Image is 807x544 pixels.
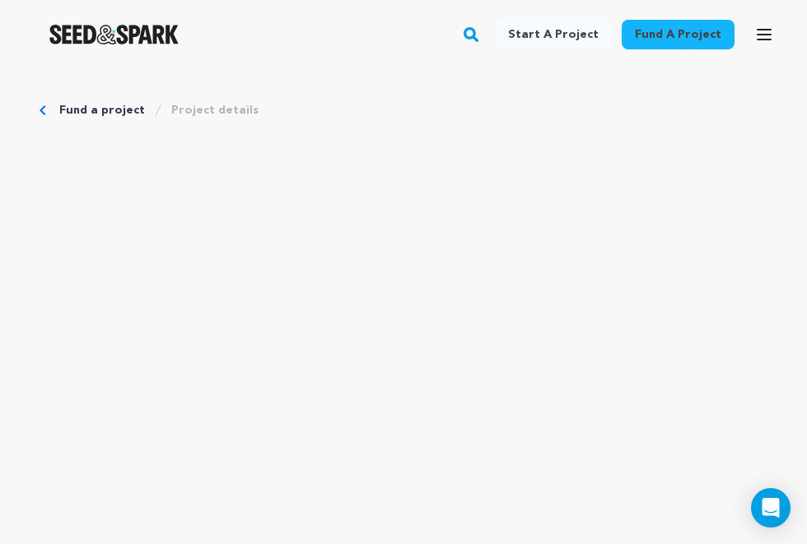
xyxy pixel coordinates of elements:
a: Fund a project [59,102,145,119]
div: Open Intercom Messenger [751,488,791,528]
a: Fund a project [622,20,735,49]
div: Breadcrumb [40,102,767,119]
a: Start a project [495,20,612,49]
a: Seed&Spark Homepage [49,25,179,44]
a: Project details [171,102,259,119]
img: Seed&Spark Logo Dark Mode [49,25,179,44]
